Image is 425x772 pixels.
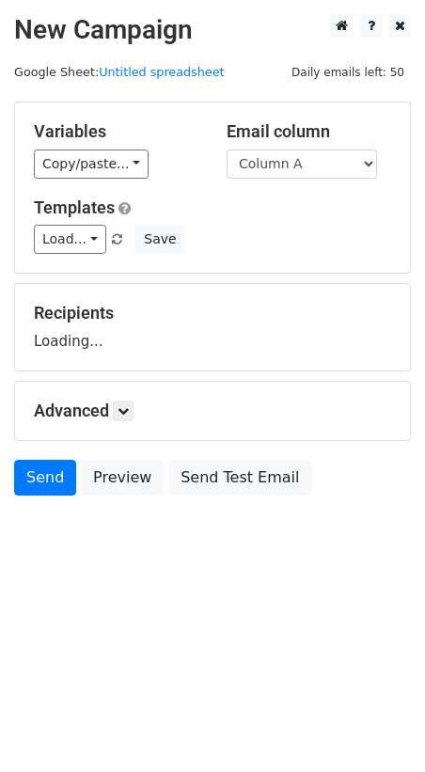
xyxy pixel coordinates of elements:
[34,197,115,217] a: Templates
[34,303,391,323] h5: Recipients
[14,460,76,496] a: Send
[14,14,411,46] h2: New Campaign
[227,121,391,142] h5: Email column
[81,460,164,496] a: Preview
[34,121,198,142] h5: Variables
[168,460,311,496] a: Send Test Email
[99,65,224,79] a: Untitled spreadsheet
[34,150,149,179] a: Copy/paste...
[285,62,411,83] span: Daily emails left: 50
[34,225,106,254] a: Load...
[14,65,225,79] small: Google Sheet:
[135,225,184,254] button: Save
[34,303,391,352] div: Loading...
[285,65,411,79] a: Daily emails left: 50
[34,401,391,421] h5: Advanced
